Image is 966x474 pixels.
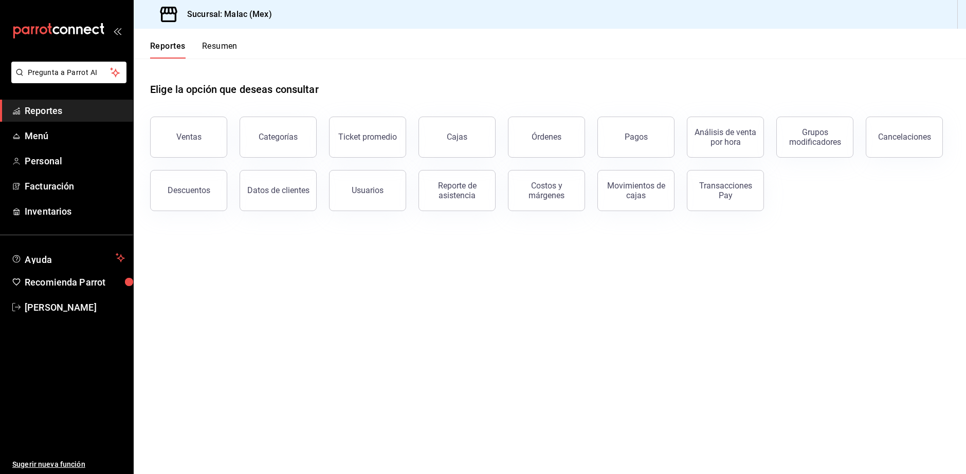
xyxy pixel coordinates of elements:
[150,82,319,97] h1: Elige la opción que deseas consultar
[878,132,931,142] div: Cancelaciones
[150,41,186,59] button: Reportes
[329,117,406,158] button: Ticket promedio
[150,117,227,158] button: Ventas
[11,62,126,83] button: Pregunta a Parrot AI
[113,27,121,35] button: open_drawer_menu
[329,170,406,211] button: Usuarios
[425,181,489,200] div: Reporte de asistencia
[150,170,227,211] button: Descuentos
[338,132,397,142] div: Ticket promedio
[25,179,125,193] span: Facturación
[179,8,272,21] h3: Sucursal: Malac (Mex)
[352,185,384,195] div: Usuarios
[694,181,757,200] div: Transacciones Pay
[418,170,496,211] button: Reporte de asistencia
[176,132,202,142] div: Ventas
[866,117,943,158] button: Cancelaciones
[25,154,125,168] span: Personal
[625,132,648,142] div: Pagos
[7,74,126,85] a: Pregunta a Parrot AI
[783,127,847,147] div: Grupos modificadores
[25,104,125,118] span: Reportes
[25,300,125,314] span: [PERSON_NAME]
[776,117,853,158] button: Grupos modificadores
[150,41,238,59] div: navigation tabs
[25,275,125,289] span: Recomienda Parrot
[240,117,317,158] button: Categorías
[447,132,467,142] div: Cajas
[687,170,764,211] button: Transacciones Pay
[508,170,585,211] button: Costos y márgenes
[604,181,668,200] div: Movimientos de cajas
[202,41,238,59] button: Resumen
[12,459,125,470] span: Sugerir nueva función
[259,132,298,142] div: Categorías
[508,117,585,158] button: Órdenes
[687,117,764,158] button: Análisis de venta por hora
[247,185,309,195] div: Datos de clientes
[28,67,111,78] span: Pregunta a Parrot AI
[515,181,578,200] div: Costos y márgenes
[25,204,125,218] span: Inventarios
[168,185,210,195] div: Descuentos
[418,117,496,158] button: Cajas
[25,129,125,143] span: Menú
[240,170,317,211] button: Datos de clientes
[25,252,112,264] span: Ayuda
[694,127,757,147] div: Análisis de venta por hora
[532,132,561,142] div: Órdenes
[597,170,675,211] button: Movimientos de cajas
[597,117,675,158] button: Pagos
